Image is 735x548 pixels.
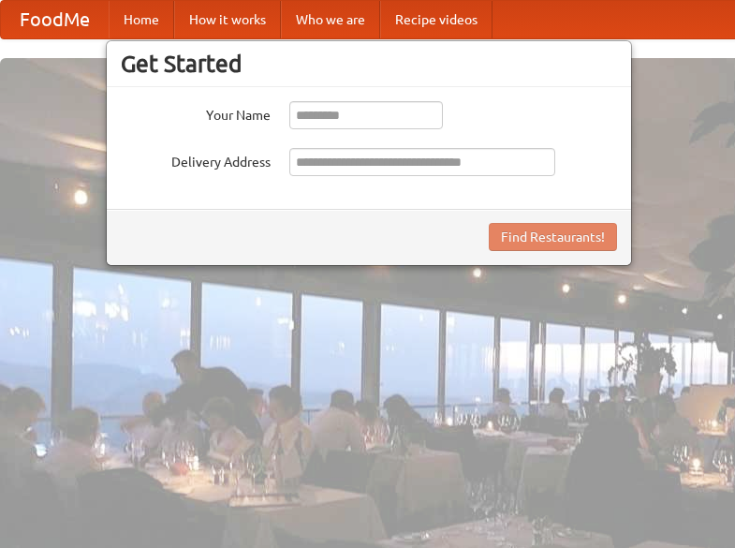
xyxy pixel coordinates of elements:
[380,1,492,38] a: Recipe videos
[174,1,281,38] a: How it works
[121,101,271,125] label: Your Name
[109,1,174,38] a: Home
[489,223,617,251] button: Find Restaurants!
[1,1,109,38] a: FoodMe
[281,1,380,38] a: Who we are
[121,148,271,171] label: Delivery Address
[121,50,617,78] h3: Get Started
